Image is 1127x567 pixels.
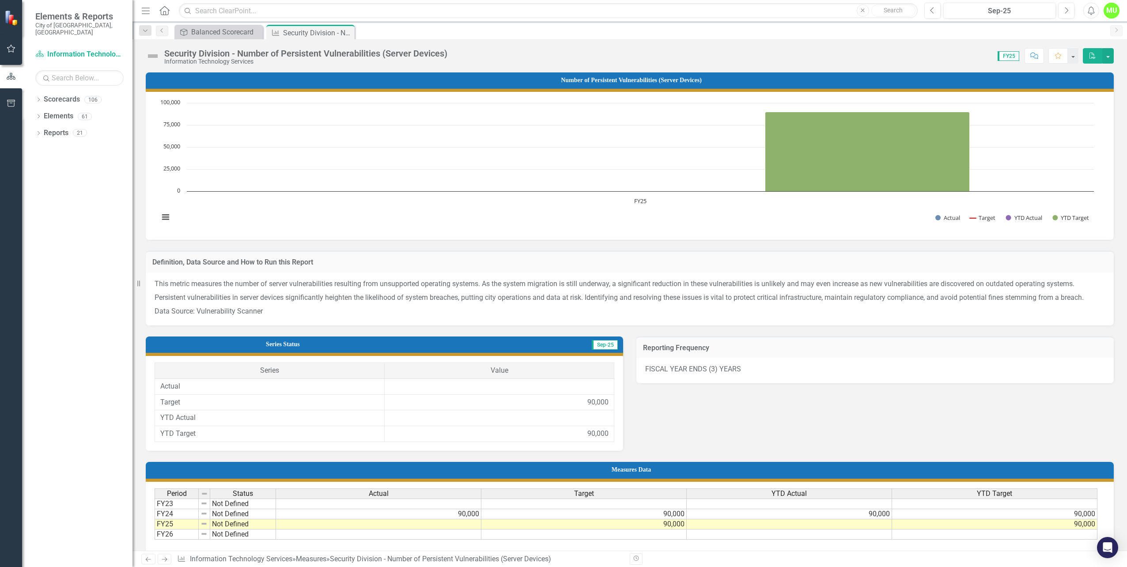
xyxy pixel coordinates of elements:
[153,77,1109,83] h3: Number of Persistent Vulnerabilities (Server Devices)
[970,214,996,222] button: Show Target
[587,429,609,439] div: 90,000
[177,554,623,564] div: » »
[160,98,180,106] text: 100,000
[167,490,187,498] span: Period
[210,499,276,509] td: Not Defined
[283,27,352,38] div: Security Division - Number of Persistent Vulnerabilities (Server Devices)
[155,509,199,519] td: FY24
[481,509,687,519] td: 90,000
[155,499,199,509] td: FY23
[276,509,481,519] td: 90,000
[1097,537,1118,558] div: Open Intercom Messenger
[146,49,160,63] img: Not Defined
[155,291,1105,305] p: Persistent vulnerabilities in server devices significantly heighten the likelihood of system brea...
[44,128,68,138] a: Reports
[233,490,253,498] span: Status
[765,112,970,192] g: YTD Target, series 4 of 4. Bar series with 1 bar.
[369,490,389,498] span: Actual
[155,394,385,410] td: Target
[998,51,1019,61] span: FY25
[163,164,180,172] text: 25,000
[687,509,892,519] td: 90,000
[210,519,276,529] td: Not Defined
[152,258,1107,266] h3: Definition, Data Source and How to Run this Report
[155,426,385,442] td: YTD Target
[78,113,92,120] div: 61
[1006,214,1043,222] button: Show YTD Actual
[155,410,385,426] td: YTD Actual
[892,509,1097,519] td: 90,000
[946,6,1053,16] div: Sep-25
[643,344,1107,352] h3: Reporting Frequency
[44,94,80,105] a: Scorecards
[35,22,124,36] small: City of [GEOGRAPHIC_DATA], [GEOGRAPHIC_DATA]
[772,490,807,498] span: YTD Actual
[159,211,172,223] button: View chart menu, Chart
[155,279,1105,291] p: This metric measures the number of server vulnerabilities resulting from unsupported operating sy...
[153,466,1109,473] h3: Measures Data
[153,341,412,348] h3: Series Status
[935,214,960,222] button: Show Actual
[200,510,208,517] img: 8DAGhfEEPCf229AAAAAElFTkSuQmCC
[200,530,208,537] img: 8DAGhfEEPCf229AAAAAElFTkSuQmCC
[871,4,915,17] button: Search
[200,500,208,507] img: 8DAGhfEEPCf229AAAAAElFTkSuQmCC
[574,490,594,498] span: Target
[164,49,447,58] div: Security Division - Number of Persistent Vulnerabilities (Server Devices)
[155,98,1105,231] div: Chart. Highcharts interactive chart.
[164,58,447,65] div: Information Technology Services
[155,98,1098,231] svg: Interactive chart
[481,519,687,529] td: 90,000
[296,555,326,563] a: Measures
[177,26,261,38] a: Balanced Scorecard
[634,197,647,205] text: FY25
[892,519,1097,529] td: 90,000
[73,129,87,137] div: 21
[35,49,124,60] a: Information Technology Services
[765,112,970,192] path: FY25, 90,000. YTD Target.
[155,378,385,394] td: Actual
[587,397,609,408] div: 90,000
[636,358,1114,383] div: FISCAL YEAR ENDS (3) YEARS
[4,10,20,26] img: ClearPoint Strategy
[35,11,124,22] span: Elements & Reports
[155,519,199,529] td: FY25
[177,186,180,194] text: 0
[155,363,385,378] th: Series
[163,120,180,128] text: 75,000
[44,111,73,121] a: Elements
[943,3,1056,19] button: Sep-25
[163,142,180,150] text: 50,000
[592,340,618,350] span: Sep-25
[884,7,903,14] span: Search
[201,490,208,497] img: 8DAGhfEEPCf229AAAAAElFTkSuQmCC
[639,110,643,113] g: Target, series 2 of 4. Line with 1 data point.
[1104,3,1119,19] button: MU
[385,363,614,378] th: Value
[210,509,276,519] td: Not Defined
[191,26,261,38] div: Balanced Scorecard
[190,555,292,563] a: Information Technology Services
[179,3,918,19] input: Search ClearPoint...
[200,520,208,527] img: 8DAGhfEEPCf229AAAAAElFTkSuQmCC
[155,529,199,540] td: FY26
[84,96,102,103] div: 106
[155,305,1105,317] p: Data Source: Vulnerability Scanner
[1052,214,1089,222] button: Show YTD Target
[210,529,276,540] td: Not Defined
[330,555,551,563] div: Security Division - Number of Persistent Vulnerabilities (Server Devices)
[977,490,1012,498] span: YTD Target
[35,70,124,86] input: Search Below...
